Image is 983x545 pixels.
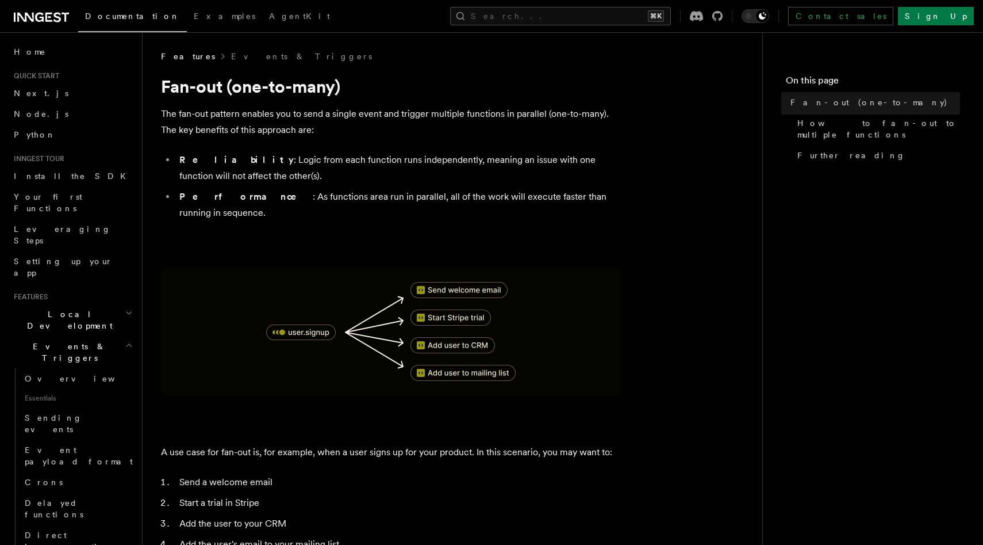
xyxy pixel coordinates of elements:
li: Start a trial in Stripe [176,495,621,511]
p: A use case for fan-out is, for example, when a user signs up for your product. In this scenario, ... [161,444,621,460]
span: Features [161,51,215,62]
a: Python [9,124,135,145]
strong: Reliability [179,154,294,165]
button: Local Development [9,304,135,336]
span: Further reading [797,150,905,161]
strong: Performance [179,191,313,202]
span: Event payload format [25,445,133,466]
li: : As functions area run in parallel, all of the work will execute faster than running in sequence. [176,189,621,221]
span: Crons [25,478,63,487]
span: Features [9,292,48,302]
span: Leveraging Steps [14,224,111,245]
span: Overview [25,374,143,383]
a: Event payload format [20,440,135,472]
span: Node.js [14,109,68,119]
a: Examples [187,3,262,31]
a: Next.js [9,83,135,104]
a: Sending events [20,407,135,440]
h1: Fan-out (one-to-many) [161,76,621,97]
a: Node.js [9,104,135,124]
li: Send a welcome email [176,474,621,490]
button: Events & Triggers [9,336,135,368]
a: AgentKit [262,3,337,31]
span: Setting up your app [14,257,113,277]
a: Fan-out (one-to-many) [786,92,960,113]
span: Fan-out (one-to-many) [790,97,948,108]
a: Contact sales [788,7,893,25]
span: Essentials [20,389,135,407]
a: Crons [20,472,135,493]
span: Home [14,46,46,58]
a: Events & Triggers [231,51,372,62]
span: Install the SDK [14,171,133,181]
li: : Logic from each function runs independently, meaning an issue with one function will not affect... [176,152,621,184]
span: Python [14,130,56,139]
span: Your first Functions [14,192,82,213]
a: Sign Up [898,7,974,25]
a: Further reading [793,145,960,166]
span: Examples [194,12,255,21]
img: A diagram showing how to fan-out to multiple functions [161,267,621,396]
span: Sending events [25,413,82,434]
a: Delayed functions [20,493,135,525]
a: Your first Functions [9,186,135,219]
span: Next.js [14,89,68,98]
span: How to fan-out to multiple functions [797,117,960,140]
a: How to fan-out to multiple functions [793,113,960,145]
li: Add the user to your CRM [176,516,621,532]
span: Delayed functions [25,498,83,519]
kbd: ⌘K [648,10,664,22]
a: Overview [20,368,135,389]
button: Toggle dark mode [742,9,769,23]
span: Local Development [9,308,125,331]
a: Leveraging Steps [9,219,135,251]
span: Inngest tour [9,154,64,163]
a: Install the SDK [9,166,135,186]
span: AgentKit [269,12,330,21]
a: Home [9,41,135,62]
p: The fan-out pattern enables you to send a single event and trigger multiple functions in parallel... [161,106,621,138]
h4: On this page [786,74,960,92]
a: Setting up your app [9,251,135,283]
span: Quick start [9,71,59,81]
span: Documentation [85,12,180,21]
span: Events & Triggers [9,341,125,364]
button: Search...⌘K [450,7,671,25]
a: Documentation [78,3,187,32]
